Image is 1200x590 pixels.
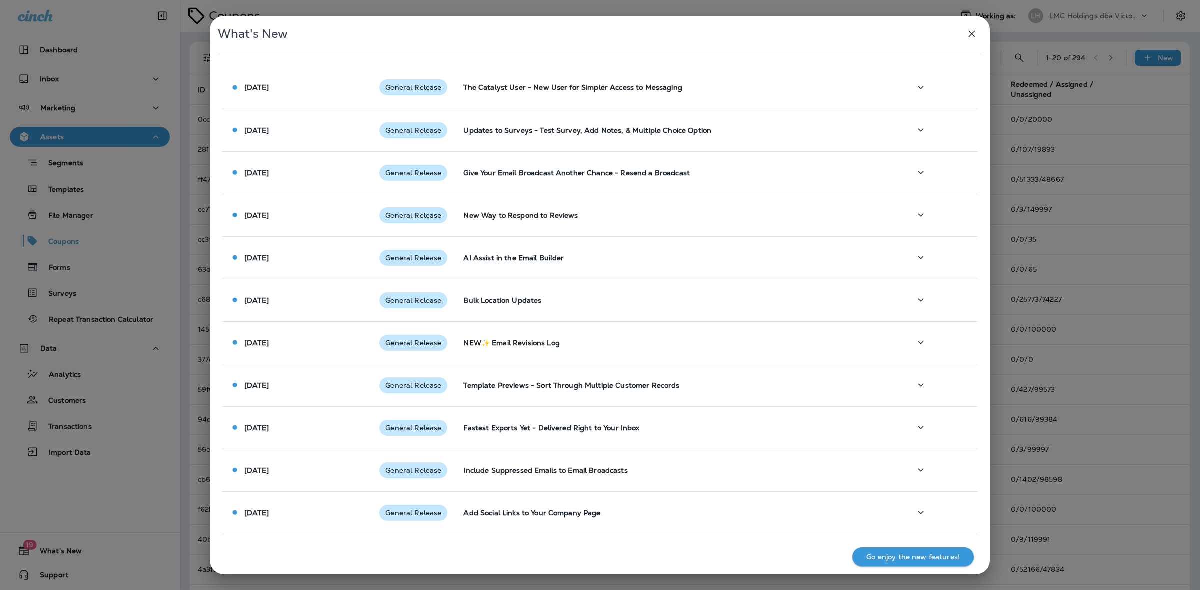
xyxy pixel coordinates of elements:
p: [DATE] [244,381,269,389]
p: [DATE] [244,466,269,474]
span: General Release [379,296,447,304]
span: General Release [379,339,447,347]
p: The Catalyst User - New User for Simpler Access to Messaging [463,83,895,91]
p: Add Social Links to Your Company Page [463,509,895,517]
span: General Release [379,424,447,432]
span: General Release [379,126,447,134]
p: Template Previews - Sort Through Multiple Customer Records [463,381,895,389]
span: General Release [379,83,447,91]
p: [DATE] [244,126,269,134]
p: [DATE] [244,424,269,432]
p: Go enjoy the new features! [866,553,960,561]
p: AI Assist in the Email Builder [463,254,895,262]
span: General Release [379,509,447,517]
span: General Release [379,169,447,177]
span: General Release [379,211,447,219]
p: [DATE] [244,83,269,91]
p: Include Suppressed Emails to Email Broadcasts [463,466,895,474]
button: Go enjoy the new features! [852,547,974,566]
p: Updates to Surveys - Test Survey, Add Notes, & Multiple Choice Option [463,126,895,134]
p: [DATE] [244,211,269,219]
span: General Release [379,381,447,389]
span: General Release [379,254,447,262]
p: [DATE] [244,169,269,177]
p: [DATE] [244,296,269,304]
span: General Release [379,466,447,474]
p: Bulk Location Updates [463,296,895,304]
p: [DATE] [244,509,269,517]
p: New Way to Respond to Reviews [463,211,895,219]
p: [DATE] [244,339,269,347]
p: NEW✨ Email Revisions Log [463,339,895,347]
span: What's New [218,26,288,41]
p: [DATE] [244,254,269,262]
p: Give Your Email Broadcast Another Chance - Resend a Broadcast [463,169,895,177]
p: Fastest Exports Yet - Delivered Right to Your Inbox [463,424,895,432]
